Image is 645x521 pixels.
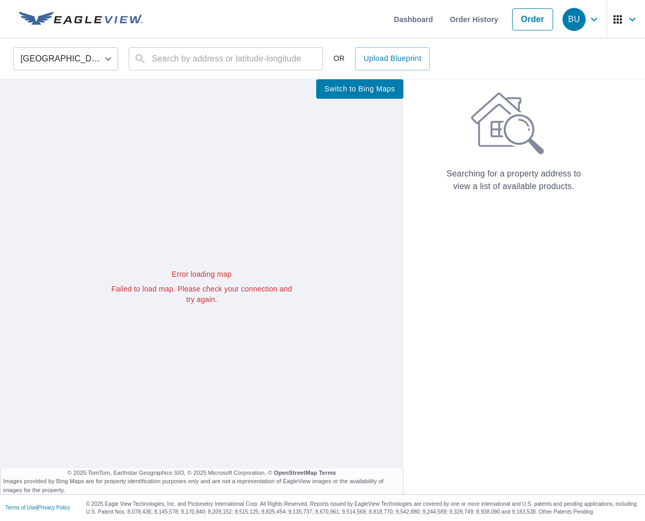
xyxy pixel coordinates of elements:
[512,8,553,30] a: Order
[152,44,301,74] input: Search by address or latitude-longitude
[5,505,36,510] a: Terms of Use
[67,468,336,477] span: © 2025 TomTom, Earthstar Geographics SIO, © 2025 Microsoft Corporation, ©
[363,52,421,65] span: Upload Blueprint
[38,505,70,510] a: Privacy Policy
[443,168,584,193] p: Searching for a property address to view a list of available products.
[5,505,70,511] p: |
[86,500,640,516] p: © 2025 Eagle View Technologies, Inc. and Pictometry International Corp. All Rights Reserved. Repo...
[319,470,336,476] a: Terms
[111,269,292,279] div: Error loading map
[563,8,586,31] div: BU
[19,12,143,27] img: EV Logo
[111,284,292,305] div: Failed to load map. Please check your connection and try again.
[355,47,430,70] a: Upload Blueprint
[13,44,118,74] div: [GEOGRAPHIC_DATA]
[325,82,395,96] span: Switch to Bing Maps
[274,470,317,476] a: OpenStreetMap
[334,47,430,70] div: OR
[316,79,403,99] button: Switch to Bing Maps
